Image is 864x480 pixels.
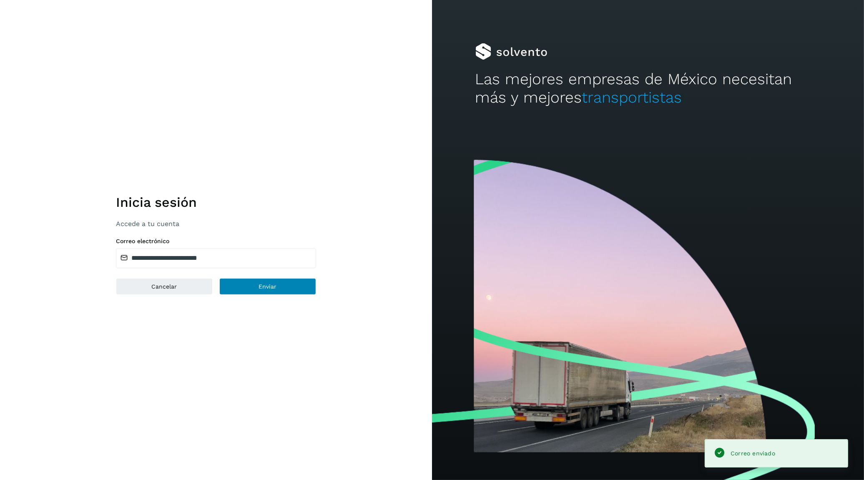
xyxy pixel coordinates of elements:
[219,278,316,295] button: Enviar
[152,284,177,289] span: Cancelar
[731,450,775,457] span: Correo enviado
[116,238,316,245] label: Correo electrónico
[116,194,316,210] h1: Inicia sesión
[582,88,682,106] span: transportistas
[116,278,213,295] button: Cancelar
[116,220,316,228] p: Accede a tu cuenta
[475,70,821,107] h2: Las mejores empresas de México necesitan más y mejores
[259,284,277,289] span: Enviar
